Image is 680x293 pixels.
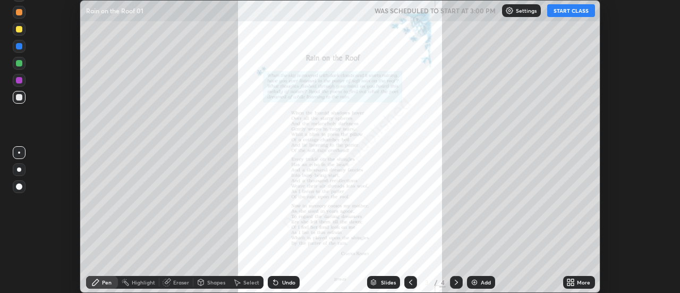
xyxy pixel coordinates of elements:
div: Add [481,280,491,285]
button: START CLASS [547,4,595,17]
img: class-settings-icons [505,6,514,15]
div: Undo [282,280,295,285]
img: add-slide-button [470,278,479,287]
div: Shapes [207,280,225,285]
div: Slides [381,280,396,285]
div: Eraser [173,280,189,285]
p: Settings [516,8,537,13]
div: / [434,279,437,286]
div: Select [243,280,259,285]
p: Rain on the Roof 01 [86,6,143,15]
h5: WAS SCHEDULED TO START AT 3:00 PM [375,6,496,15]
div: 4 [439,278,446,287]
div: More [577,280,590,285]
div: Pen [102,280,112,285]
div: Highlight [132,280,155,285]
div: 3 [421,279,432,286]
